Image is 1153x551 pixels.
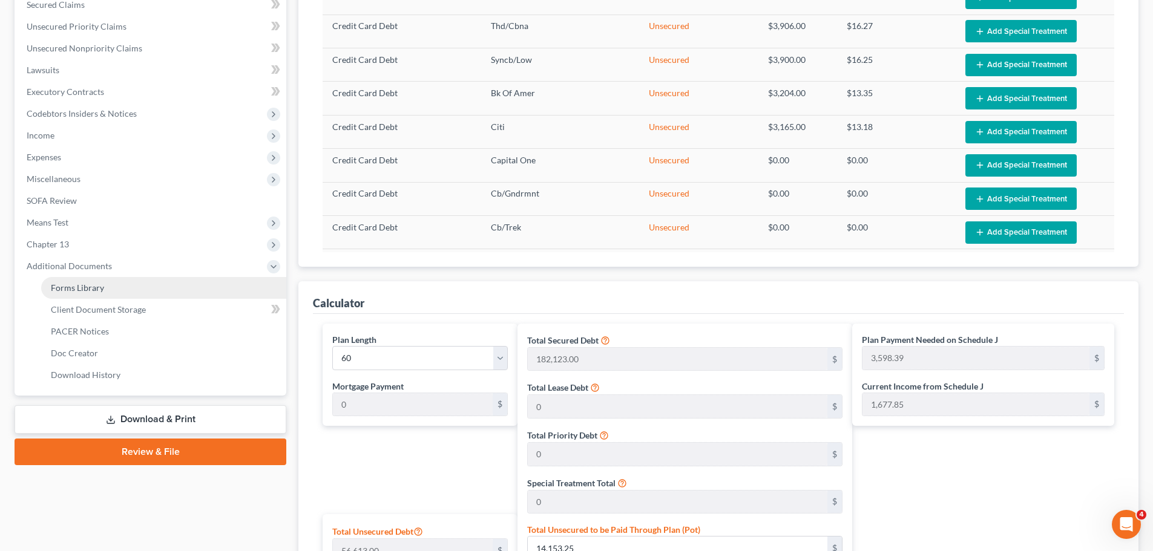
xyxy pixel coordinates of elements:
td: Unsecured [639,216,758,249]
td: $3,204.00 [758,82,838,115]
div: $ [827,491,842,514]
div: $ [827,348,842,371]
a: Download & Print [15,405,286,434]
input: 0.00 [528,395,827,418]
span: Codebtors Insiders & Notices [27,108,137,119]
div: $ [827,443,842,466]
td: $0.00 [837,249,956,282]
button: Add Special Treatment [965,20,1077,42]
a: Review & File [15,439,286,465]
td: Cb/Gndrmnt [481,182,640,215]
span: Download History [51,370,120,380]
span: Additional Documents [27,261,112,271]
a: Lawsuits [17,59,286,81]
td: $3,900.00 [758,48,838,82]
label: Special Treatment Total [527,477,616,489]
td: Credit Card Debt [323,149,481,182]
td: Syncb/Low [481,48,640,82]
span: Chapter 13 [27,239,69,249]
input: 0.00 [862,347,1089,370]
input: 0.00 [862,393,1089,416]
span: Expenses [27,152,61,162]
input: 0.00 [528,491,827,514]
label: Total Priority Debt [527,429,597,442]
td: Cbna [481,249,640,282]
div: $ [1089,347,1104,370]
label: Total Unsecured to be Paid Through Plan (Pot) [527,523,700,536]
td: Unsecured [639,15,758,48]
td: $3,165.00 [758,115,838,148]
td: Credit Card Debt [323,182,481,215]
td: Unsecured [639,249,758,282]
label: Total Secured Debt [527,334,599,347]
span: PACER Notices [51,326,109,336]
td: $0.00 [837,149,956,182]
button: Add Special Treatment [965,54,1077,76]
span: Client Document Storage [51,304,146,315]
div: $ [493,393,507,416]
span: Executory Contracts [27,86,104,97]
td: $16.27 [837,15,956,48]
button: Add Special Treatment [965,221,1077,244]
td: Credit Card Debt [323,115,481,148]
td: $13.18 [837,115,956,148]
td: Thd/Cbna [481,15,640,48]
td: Unsecured [639,182,758,215]
td: $0.00 [758,216,838,249]
span: 4 [1137,510,1146,520]
a: SOFA Review [17,190,286,212]
td: $0.00 [837,216,956,249]
a: Download History [41,364,286,386]
td: $16.25 [837,48,956,82]
span: Doc Creator [51,348,98,358]
td: Capital One [481,149,640,182]
a: Unsecured Priority Claims [17,16,286,37]
td: Unsecured [639,115,758,148]
td: Unsecured [639,82,758,115]
span: Miscellaneous [27,174,80,184]
td: $0.00 [758,149,838,182]
td: Credit Card Debt [323,48,481,82]
td: Unsecured [639,48,758,82]
td: $13.35 [837,82,956,115]
td: Cb/Trek [481,216,640,249]
iframe: Intercom live chat [1112,510,1141,539]
button: Add Special Treatment [965,187,1077,210]
span: Unsecured Nonpriority Claims [27,43,142,53]
a: PACER Notices [41,321,286,342]
span: Forms Library [51,282,104,293]
td: Credit Card Debt [323,216,481,249]
a: Doc Creator [41,342,286,364]
div: $ [827,395,842,418]
span: Means Test [27,217,68,227]
button: Add Special Treatment [965,121,1077,143]
span: Income [27,130,54,140]
label: Plan Payment Needed on Schedule J [862,333,998,346]
div: Calculator [313,296,364,310]
input: 0.00 [528,443,827,466]
td: Bk Of Amer [481,82,640,115]
label: Total Lease Debt [527,381,588,394]
a: Executory Contracts [17,81,286,103]
span: Lawsuits [27,65,59,75]
td: Citi [481,115,640,148]
td: $0.00 [758,182,838,215]
input: 0.00 [333,393,493,416]
a: Unsecured Nonpriority Claims [17,37,286,59]
label: Mortgage Payment [332,380,404,393]
input: 0.00 [528,348,827,371]
a: Forms Library [41,277,286,299]
span: SOFA Review [27,195,77,206]
button: Add Special Treatment [965,87,1077,109]
td: $0.00 [837,182,956,215]
label: Total Unsecured Debt [332,524,423,538]
td: Unsecured [639,149,758,182]
span: Unsecured Priority Claims [27,21,126,31]
div: $ [1089,393,1104,416]
a: Client Document Storage [41,299,286,321]
td: $0.00 [758,249,838,282]
td: Credit Card Debt [323,249,481,282]
td: Credit Card Debt [323,15,481,48]
td: $3,906.00 [758,15,838,48]
label: Current Income from Schedule J [862,380,984,393]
